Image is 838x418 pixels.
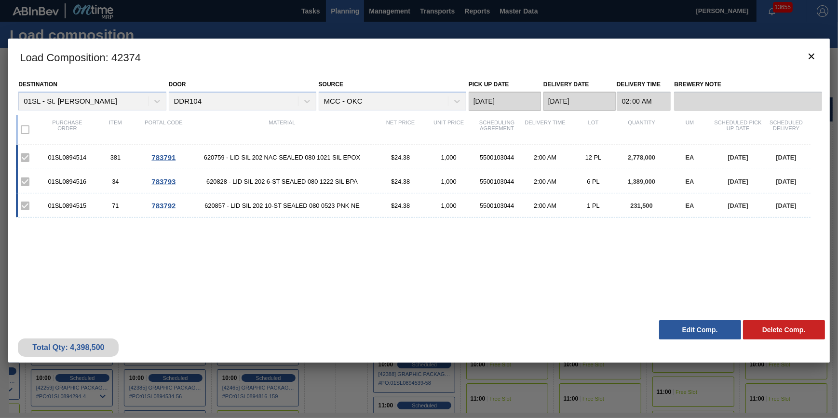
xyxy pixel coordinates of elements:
div: $24.38 [377,202,425,209]
div: $24.38 [377,154,425,161]
div: 5500103044 [473,202,521,209]
div: Net Price [377,120,425,140]
span: [DATE] [728,202,748,209]
div: 1,000 [425,154,473,161]
span: [DATE] [776,202,796,209]
div: 6 PL [569,178,618,185]
input: mm/dd/yyyy [469,92,541,111]
div: 5500103044 [473,154,521,161]
div: 71 [91,202,139,209]
div: Quantity [618,120,666,140]
div: UM [666,120,714,140]
div: 2:00 AM [521,154,569,161]
span: EA [686,178,694,185]
div: 01SL0894515 [43,202,91,209]
div: Material [188,120,376,140]
div: Item [91,120,139,140]
div: Go to Order [139,153,188,162]
div: 381 [91,154,139,161]
h3: Load Composition : 42374 [8,39,829,75]
label: Source [319,81,343,88]
button: Delete Comp. [743,320,825,339]
input: mm/dd/yyyy [543,92,616,111]
div: 1,000 [425,178,473,185]
div: 2:00 AM [521,202,569,209]
div: Unit Price [425,120,473,140]
div: Scheduling Agreement [473,120,521,140]
span: 2,778,000 [628,154,655,161]
label: Delivery Date [543,81,589,88]
div: Total Qty: 4,398,500 [25,343,111,352]
div: Go to Order [139,202,188,210]
div: Go to Order [139,177,188,186]
label: Delivery Time [617,78,671,92]
span: 620759 - LID SIL 202 NAC SEALED 080 1021 SIL EPOX [188,154,376,161]
button: Edit Comp. [659,320,741,339]
span: [DATE] [728,178,748,185]
label: Door [169,81,186,88]
span: 231,500 [630,202,652,209]
div: 01SL0894516 [43,178,91,185]
label: Destination [18,81,57,88]
span: [DATE] [776,178,796,185]
div: $24.38 [377,178,425,185]
span: 783792 [151,202,176,210]
span: 620857 - LID SIL 202 10-ST SEALED 080 0523 PNK NE [188,202,376,209]
span: EA [686,202,694,209]
span: EA [686,154,694,161]
span: [DATE] [728,154,748,161]
label: Pick up Date [469,81,509,88]
div: 34 [91,178,139,185]
div: Portal code [139,120,188,140]
div: Lot [569,120,618,140]
div: 2:00 AM [521,178,569,185]
div: 12 PL [569,154,618,161]
div: 5500103044 [473,178,521,185]
span: 1,389,000 [628,178,655,185]
label: Brewery Note [674,78,822,92]
div: Purchase order [43,120,91,140]
span: 783793 [151,177,176,186]
div: Scheduled Pick up Date [714,120,762,140]
span: [DATE] [776,154,796,161]
div: 1,000 [425,202,473,209]
span: 620828 - LID SIL 202 6-ST SEALED 080 1222 SIL BPA [188,178,376,185]
span: 783791 [151,153,176,162]
div: Scheduled Delivery [762,120,811,140]
div: Delivery Time [521,120,569,140]
div: 1 PL [569,202,618,209]
div: 01SL0894514 [43,154,91,161]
